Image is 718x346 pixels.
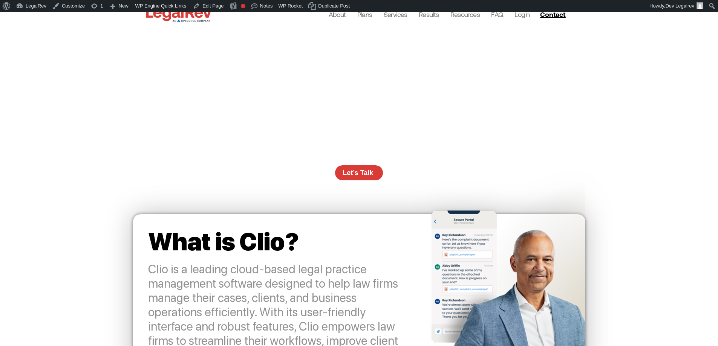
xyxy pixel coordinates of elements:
a: Services [384,9,407,20]
a: Contact [537,8,570,20]
span: Contact [540,11,565,18]
a: Resources [450,9,480,20]
a: Results [419,9,439,20]
nav: Menu [329,9,530,20]
a: About [329,9,346,20]
span: Let’s Talk [343,169,373,176]
span: Dev Legalrev [665,3,694,9]
a: Login [514,9,530,20]
a: Let’s Talk [335,165,383,180]
a: Plans [357,9,372,20]
div: Focus keyphrase not set [241,4,245,8]
h2: What is Clio? [148,229,412,255]
a: FAQ [491,9,503,20]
